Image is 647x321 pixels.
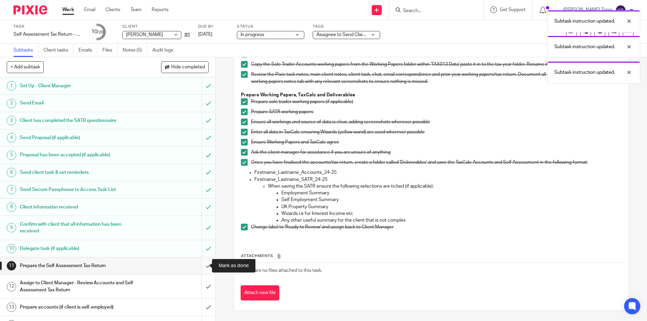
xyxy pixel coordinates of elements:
[97,30,103,34] small: /20
[241,268,322,273] span: There are no files attached to this task.
[20,185,136,195] h1: Send Secure Passphrase to Access Task List
[13,24,81,29] label: Task
[20,116,136,126] h1: Client has completed the SATR questionnaire
[20,150,136,160] h1: Proposal has been accepted (if applicable)
[251,129,621,135] p: Enter all data in TaxCalc ensuring Wizards (yellow wand) are used wherever possible
[241,93,355,97] strong: Prepare Working Papers, TaxCalc and Deliverables
[254,176,621,183] p: Firstname_Lastname_SATR_24-25
[615,5,626,15] img: svg%3E
[281,210,621,217] p: Wizards i.e for Interest Income etc
[13,31,81,38] div: Self Assessment Tax Return - 2024-2025
[7,261,16,270] div: 11
[7,151,16,160] div: 5
[281,217,621,224] p: Any other useful summary for the client that is not complex
[43,44,73,57] a: Client tasks
[251,224,621,230] p: Change label to 'Ready to Review' and assign back to Client Manager
[152,6,168,13] a: Reports
[13,5,47,14] img: Pixie
[251,61,621,68] p: Copy the Sole Trader Accounts working papers from the Working Papers folder within 'TAX013 Data' ...
[7,116,16,125] div: 3
[20,81,136,91] h1: Set Up - Client Manager
[13,31,81,38] div: Self Assessment Tax Return - [DATE]-[DATE]
[251,149,621,156] p: Ask the client manager for assistance if you are unsure of anything
[126,32,163,37] span: [PERSON_NAME]
[20,202,136,212] h1: Client information received
[281,196,621,203] p: Self Employment Summary
[241,285,279,300] button: Attach new file
[20,302,136,312] h1: Prepare accounts (if client is self-employed)
[7,223,16,232] div: 9
[62,6,74,13] a: Work
[554,18,615,25] p: Subtask instruction updated.
[7,133,16,142] div: 4
[20,278,136,295] h1: Assign to Client Manager - Review Accounts and Self Assessment Tax Return
[254,169,621,176] p: Firstname_Lastname_Accounts_24-25
[7,282,16,291] div: 12
[7,185,16,194] div: 7
[7,61,44,73] button: + Add subtask
[554,69,615,76] p: Subtask instruction updated.
[7,202,16,212] div: 8
[281,203,621,210] p: UK Property Summary
[198,24,228,29] label: Due by
[251,108,621,115] p: Prepare SATR working papers
[7,81,16,91] div: 1
[316,32,385,37] span: Assignee to Send Client Queries
[281,190,621,196] p: Employment Summary
[20,167,136,178] h1: Send client task & set reminders
[20,244,136,254] h1: Delegate task (if applicable)
[251,71,621,85] p: Review the Pixie task notes, main client notes, client task, chat, email correspondence and prior...
[251,119,621,125] p: Ensure all workings and source of data is clear, adding screenshots wherever possible
[20,133,136,143] h1: Send Proposal (if applicable)
[79,44,97,57] a: Emails
[161,61,209,73] button: Hide completed
[102,44,118,57] a: Files
[84,6,95,13] a: Email
[20,261,136,271] h1: Prepare the Self Assessment Tax Return
[268,183,621,190] p: When saving the SATR ensure the following selections are ticked (if applicable):
[554,43,615,50] p: Subtask instruction updated.
[7,99,16,108] div: 2
[13,44,38,57] a: Subtasks
[123,44,147,57] a: Notes (5)
[241,254,273,258] span: Attachments
[152,44,178,57] a: Audit logs
[91,28,103,36] div: 10
[251,98,621,105] p: Prepare sole trader working papers (if applicable)
[20,98,136,108] h1: Send Email
[7,168,16,177] div: 6
[198,32,212,37] span: [DATE]
[171,65,205,70] span: Hide completed
[313,24,380,29] label: Tags
[130,6,142,13] a: Team
[251,159,621,166] p: Once you have finalised the accounts/tax return, create a folder called 'Deliverables' and save t...
[237,24,304,29] label: Status
[7,302,16,312] div: 13
[241,32,264,37] span: In progress
[122,24,190,29] label: Client
[20,219,136,236] h1: Confirm with client that all information has been received
[251,139,621,146] p: Ensure Working Papers and TaxCalc agree
[7,244,16,253] div: 10
[105,6,120,13] a: Clients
